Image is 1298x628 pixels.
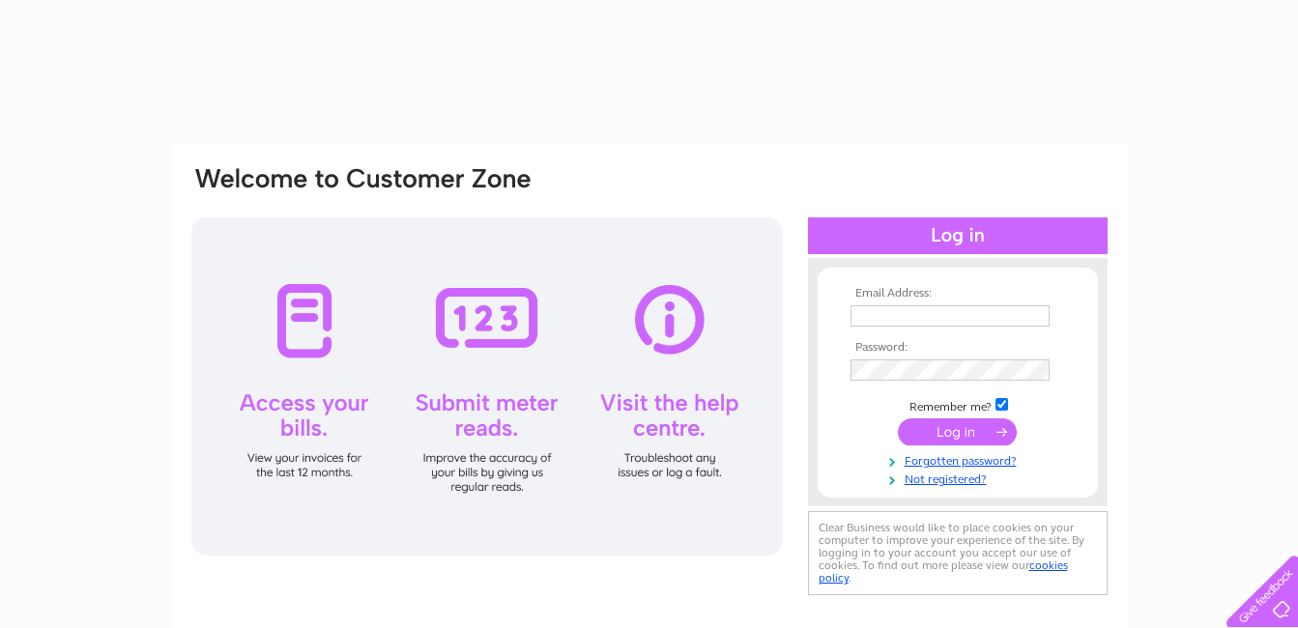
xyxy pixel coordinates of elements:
[898,418,1017,445] input: Submit
[851,469,1070,487] a: Not registered?
[851,450,1070,469] a: Forgotten password?
[808,511,1108,595] div: Clear Business would like to place cookies on your computer to improve your experience of the sit...
[846,287,1070,300] th: Email Address:
[819,558,1068,585] a: cookies policy
[846,341,1070,355] th: Password:
[846,395,1070,414] td: Remember me?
